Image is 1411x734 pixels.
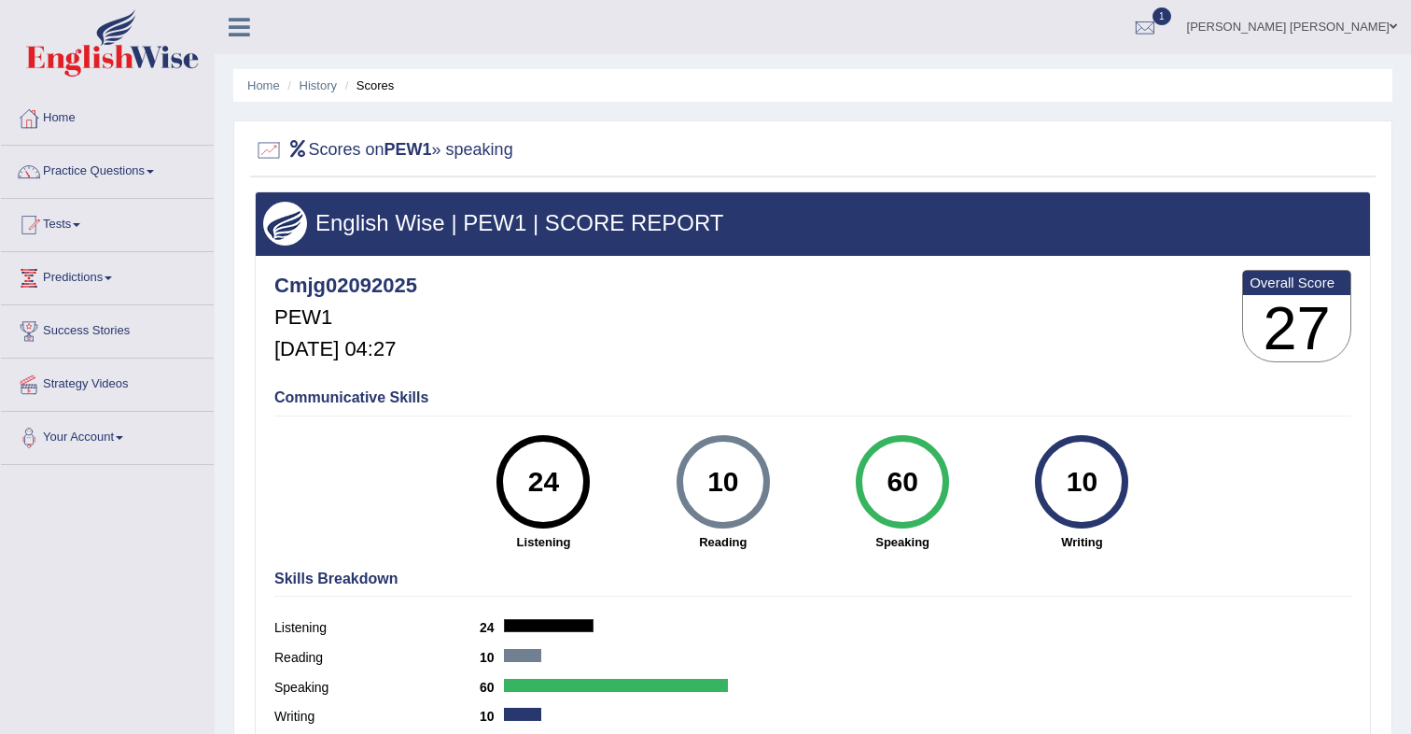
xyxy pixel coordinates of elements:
[384,140,432,159] b: PEW1
[274,707,480,727] label: Writing
[480,680,504,695] b: 60
[480,620,504,635] b: 24
[274,678,480,698] label: Speaking
[689,443,757,521] div: 10
[274,648,480,668] label: Reading
[274,338,417,360] h5: [DATE] 04:27
[1250,275,1344,290] b: Overall Score
[1,252,214,299] a: Predictions
[263,211,1362,235] h3: English Wise | PEW1 | SCORE REPORT
[247,78,280,92] a: Home
[274,618,480,638] label: Listening
[1,92,214,139] a: Home
[1,412,214,459] a: Your Account
[300,78,337,92] a: History
[1048,443,1116,521] div: 10
[1243,295,1350,362] h3: 27
[822,533,983,551] strong: Speaking
[868,443,936,521] div: 60
[1153,7,1171,25] span: 1
[341,77,395,94] li: Scores
[274,275,417,297] h4: Cmjg02092025
[263,202,307,246] img: wings.png
[463,533,623,551] strong: Listening
[480,650,504,665] b: 10
[274,571,1351,587] h4: Skills Breakdown
[480,709,504,724] b: 10
[274,306,417,329] h5: PEW1
[643,533,803,551] strong: Reading
[255,136,513,164] h2: Scores on » speaking
[510,443,578,521] div: 24
[274,389,1351,406] h4: Communicative Skills
[1001,533,1162,551] strong: Writing
[1,146,214,192] a: Practice Questions
[1,305,214,352] a: Success Stories
[1,199,214,246] a: Tests
[1,359,214,405] a: Strategy Videos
